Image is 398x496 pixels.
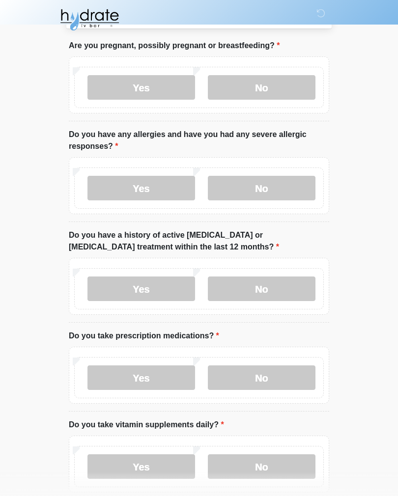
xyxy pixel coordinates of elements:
[87,365,195,390] label: Yes
[87,454,195,479] label: Yes
[59,7,120,32] img: Hydrate IV Bar - Fort Collins Logo
[208,276,315,301] label: No
[69,129,329,152] label: Do you have any allergies and have you had any severe allergic responses?
[87,176,195,200] label: Yes
[69,40,280,52] label: Are you pregnant, possibly pregnant or breastfeeding?
[208,75,315,100] label: No
[69,330,219,342] label: Do you take prescription medications?
[208,454,315,479] label: No
[87,75,195,100] label: Yes
[69,419,224,431] label: Do you take vitamin supplements daily?
[208,365,315,390] label: No
[69,229,329,253] label: Do you have a history of active [MEDICAL_DATA] or [MEDICAL_DATA] treatment within the last 12 mon...
[87,276,195,301] label: Yes
[208,176,315,200] label: No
